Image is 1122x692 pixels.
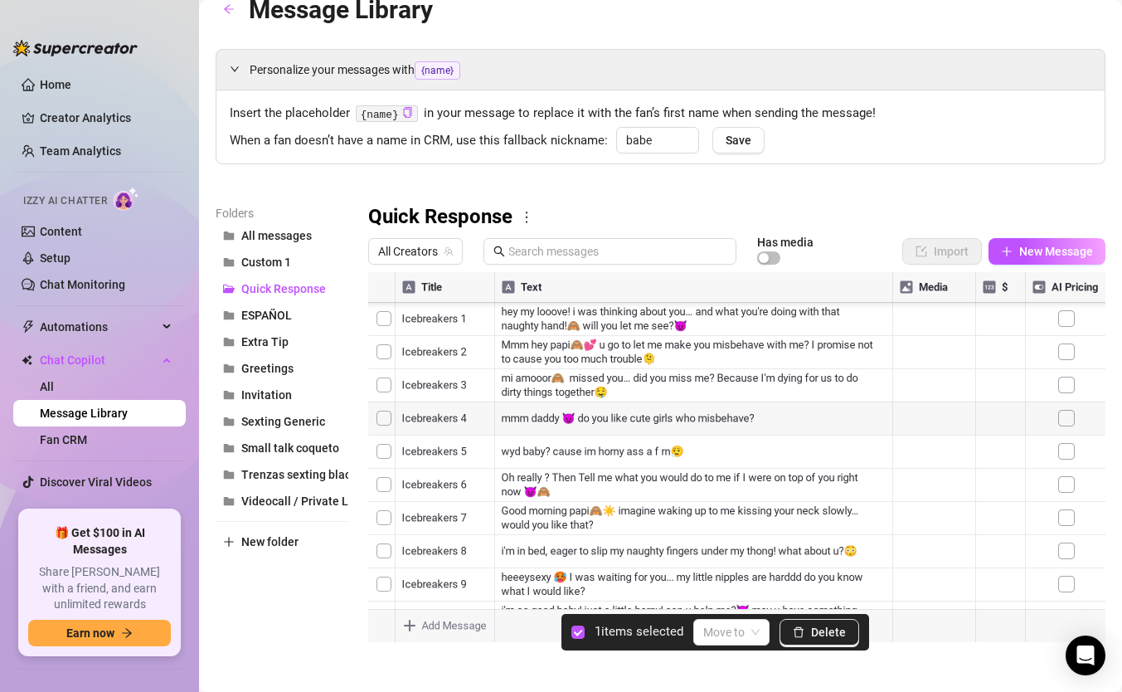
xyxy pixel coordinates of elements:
[793,626,804,638] span: delete
[1019,245,1093,258] span: New Message
[241,468,357,481] span: Trenzas sexting black
[114,187,139,211] img: AI Chatter
[223,469,235,480] span: folder
[241,495,364,508] span: Videocall / Private Live
[378,239,453,264] span: All Creators
[402,107,413,119] button: Click to Copy
[216,275,348,302] button: Quick Response
[28,525,171,558] span: 🎁 Get $100 in AI Messages
[230,64,240,74] span: expanded
[216,302,348,329] button: ESPAÑOL
[519,210,534,225] span: more
[241,441,339,455] span: Small talk coqueto
[726,134,751,147] span: Save
[241,388,292,402] span: Invitation
[223,495,235,507] span: folder
[241,362,294,375] span: Greetings
[216,435,348,461] button: Small talk coqueto
[241,229,312,242] span: All messages
[356,105,418,123] code: {name}
[988,238,1105,265] button: New Message
[40,105,172,131] a: Creator Analytics
[223,256,235,268] span: folder
[223,309,235,321] span: folder
[216,408,348,435] button: Sexting Generic
[223,389,235,401] span: folder
[493,246,505,257] span: search
[402,107,413,118] span: copy
[1001,246,1013,257] span: plus
[216,249,348,275] button: Custom 1
[508,242,726,261] input: Search messages
[223,3,235,15] span: arrow-left
[1066,636,1105,675] div: Open Intercom Messenger
[40,433,87,446] a: Fan CRM
[40,380,54,393] a: All
[811,626,846,639] span: Delete
[230,104,1091,124] span: Insert the placeholder in your message to replace it with the fan’s first name when sending the m...
[40,144,121,158] a: Team Analytics
[902,238,982,265] button: Import
[223,283,235,295] span: folder-open
[28,620,171,646] button: Earn nowarrow-right
[40,475,152,489] a: Discover Viral Videos
[216,204,348,222] article: Folders
[223,230,235,241] span: folder
[13,40,138,56] img: logo-BBDzfeDw.svg
[40,251,70,265] a: Setup
[230,131,608,151] span: When a fan doesn’t have a name in CRM, use this fallback nickname:
[22,320,35,334] span: thunderbolt
[241,256,291,269] span: Custom 1
[223,442,235,454] span: folder
[216,355,348,382] button: Greetings
[223,536,235,548] span: plus
[241,415,325,428] span: Sexting Generic
[780,619,859,646] button: Delete
[216,329,348,355] button: Extra Tip
[757,237,814,247] article: Has media
[223,363,235,374] span: folder
[241,535,299,548] span: New folder
[368,204,512,231] h3: Quick Response
[66,626,114,640] span: Earn now
[415,61,460,80] span: {name}
[223,336,235,348] span: folder
[40,278,125,291] a: Chat Monitoring
[241,282,326,295] span: Quick Response
[216,382,348,408] button: Invitation
[712,127,765,154] button: Save
[241,309,292,322] span: ESPAÑOL
[595,622,683,642] article: 1 items selected
[23,193,107,209] span: Izzy AI Chatter
[223,416,235,427] span: folder
[241,335,289,348] span: Extra Tip
[121,627,133,639] span: arrow-right
[28,564,171,613] span: Share [PERSON_NAME] with a friend, and earn unlimited rewards
[216,461,348,488] button: Trenzas sexting black
[40,347,158,373] span: Chat Copilot
[444,246,454,256] span: team
[40,78,71,91] a: Home
[216,222,348,249] button: All messages
[22,354,32,366] img: Chat Copilot
[216,488,348,514] button: Videocall / Private Live
[40,407,128,420] a: Message Library
[250,61,1091,80] span: Personalize your messages with
[40,314,158,340] span: Automations
[216,50,1105,90] div: Personalize your messages with{name}
[216,529,348,555] button: New folder
[40,225,82,238] a: Content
